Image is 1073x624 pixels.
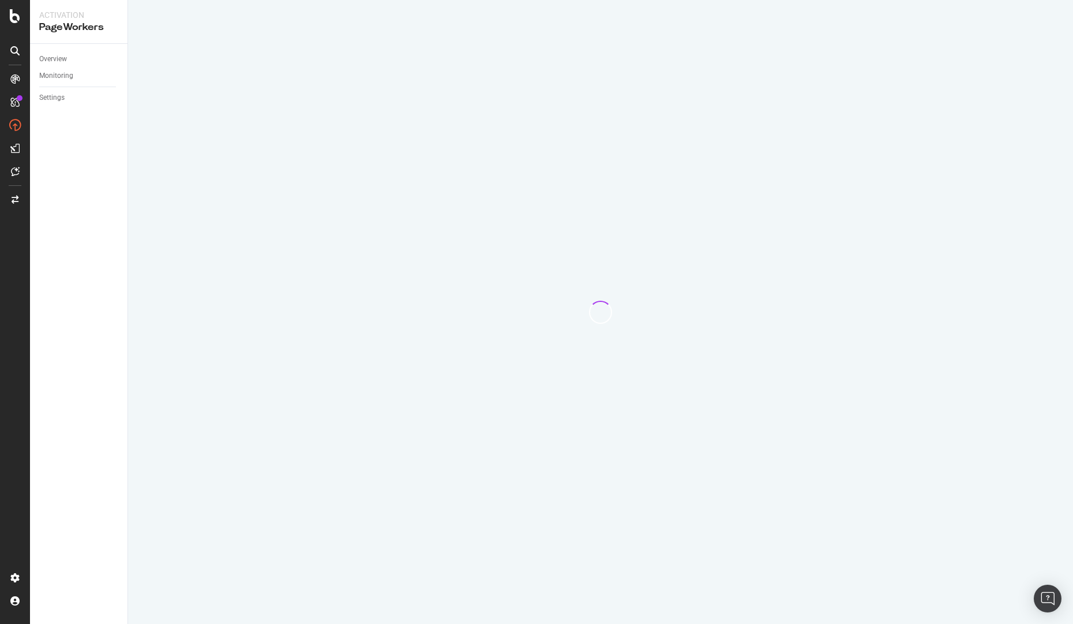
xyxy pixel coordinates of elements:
div: Overview [39,53,67,65]
a: Overview [39,53,119,65]
div: Activation [39,9,118,21]
a: Settings [39,92,119,104]
div: Settings [39,92,65,104]
div: Open Intercom Messenger [1034,585,1061,612]
div: Monitoring [39,70,73,82]
a: Monitoring [39,70,119,82]
div: PageWorkers [39,21,118,34]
